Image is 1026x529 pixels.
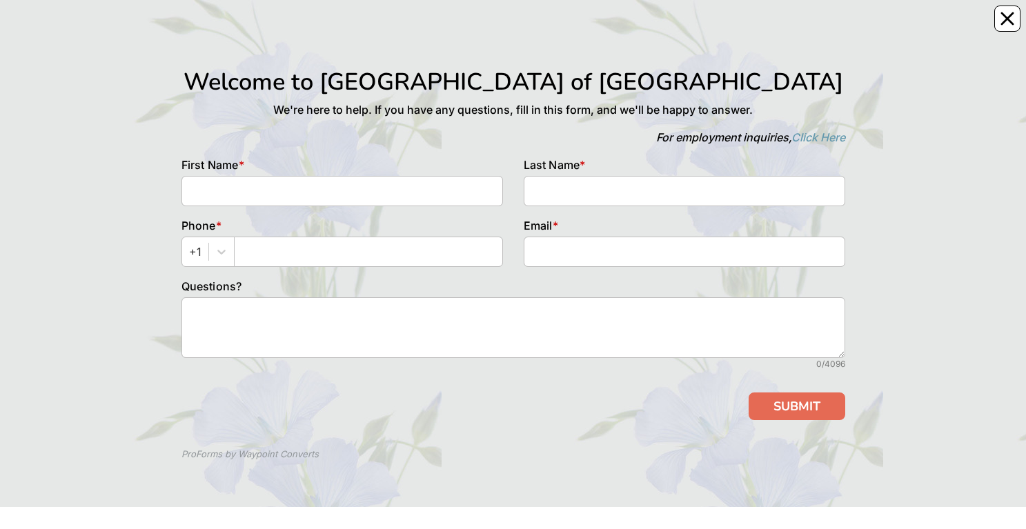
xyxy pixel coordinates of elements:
span: Last Name [524,158,580,172]
a: Click Here [791,130,845,144]
button: Close [994,6,1020,32]
p: We're here to help. If you have any questions, fill in this form, and we'll be happy to answer. [181,101,845,118]
span: First Name [181,158,239,172]
div: ProForms by Waypoint Converts [181,448,319,461]
button: SUBMIT [749,392,845,420]
span: Phone [181,219,216,232]
span: Email [524,219,553,232]
span: Questions? [181,279,242,293]
p: For employment inquiries, [181,129,845,146]
h1: Welcome to [GEOGRAPHIC_DATA] of [GEOGRAPHIC_DATA] [181,68,845,96]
